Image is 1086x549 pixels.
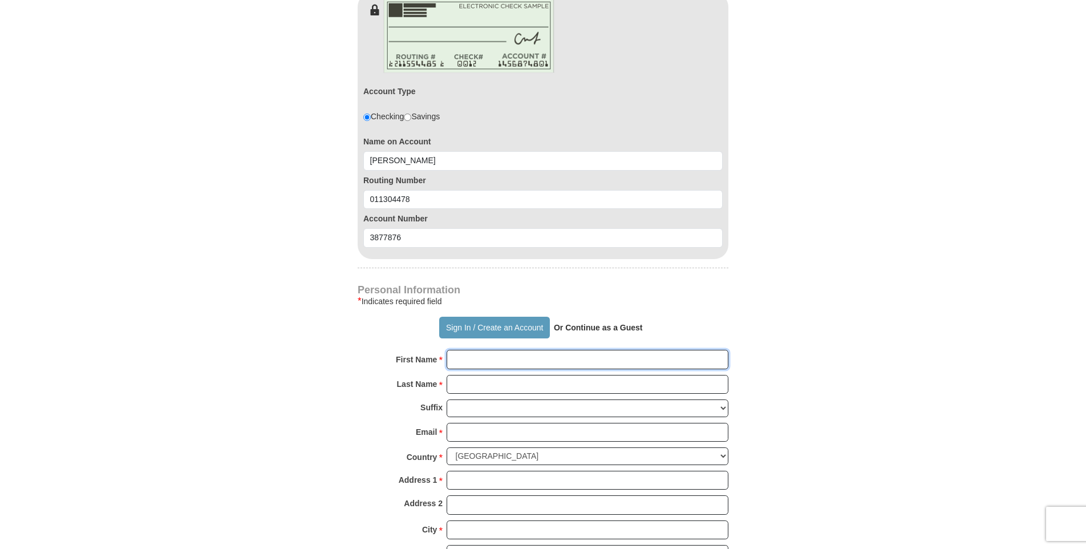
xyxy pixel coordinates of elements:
div: Checking Savings [363,111,440,122]
strong: Suffix [420,399,443,415]
strong: Address 1 [399,472,437,488]
h4: Personal Information [358,285,728,294]
button: Sign In / Create an Account [439,317,549,338]
label: Account Number [363,213,723,224]
strong: Address 2 [404,495,443,511]
strong: City [422,522,437,538]
strong: Or Continue as a Guest [554,323,643,332]
label: Name on Account [363,136,723,147]
label: Routing Number [363,175,723,186]
div: Indicates required field [358,294,728,308]
strong: First Name [396,352,437,368]
strong: Country [407,449,437,465]
label: Account Type [363,86,416,97]
strong: Email [416,424,437,440]
strong: Last Name [397,376,437,392]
